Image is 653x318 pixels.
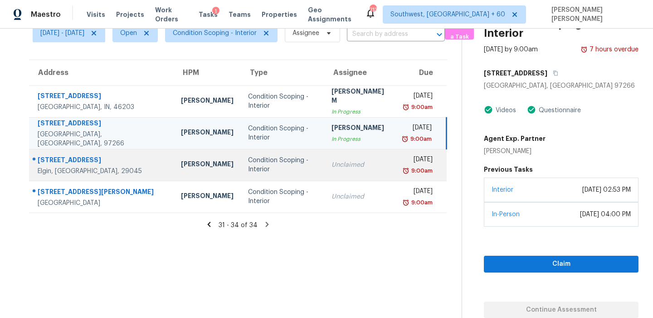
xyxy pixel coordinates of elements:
[404,155,433,166] div: [DATE]
[582,185,631,194] div: [DATE] 02:53 PM
[433,28,446,41] button: Open
[174,60,241,85] th: HPM
[527,105,536,114] img: Artifact Present Icon
[38,167,166,176] div: Elgin, [GEOGRAPHIC_DATA], 29045
[390,10,505,19] span: Southwest, [GEOGRAPHIC_DATA] + 60
[38,91,166,103] div: [STREET_ADDRESS]
[181,191,234,203] div: [PERSON_NAME]
[38,155,166,167] div: [STREET_ADDRESS]
[409,134,432,144] div: 9:00am
[262,10,297,19] span: Properties
[409,198,433,207] div: 9:00am
[404,123,432,134] div: [DATE]
[370,5,376,15] div: 713
[548,5,639,24] span: [PERSON_NAME] [PERSON_NAME]
[199,11,218,18] span: Tasks
[409,166,433,175] div: 9:00am
[155,5,188,24] span: Work Orders
[588,45,638,54] div: 7 hours overdue
[29,60,174,85] th: Address
[484,45,538,54] div: [DATE] by 9:00am
[181,159,234,171] div: [PERSON_NAME]
[484,165,638,174] h5: Previous Tasks
[580,210,631,219] div: [DATE] 04:00 PM
[241,60,324,85] th: Type
[445,24,474,40] button: Create a Task
[401,134,409,144] img: Overdue Alarm Icon
[173,29,257,38] span: Condition Scoping - Interior
[402,198,409,207] img: Overdue Alarm Icon
[324,60,396,85] th: Assignee
[229,10,251,19] span: Teams
[38,103,166,112] div: [GEOGRAPHIC_DATA], IN, 46203
[31,10,61,19] span: Maestro
[409,103,433,112] div: 9:00am
[292,29,319,38] span: Assignee
[308,5,355,24] span: Geo Assignments
[40,29,84,38] span: [DATE] - [DATE]
[491,258,631,270] span: Claim
[38,199,166,208] div: [GEOGRAPHIC_DATA]
[396,60,447,85] th: Due
[248,156,317,174] div: Condition Scoping - Interior
[484,105,493,114] img: Artifact Present Icon
[331,87,389,107] div: [PERSON_NAME] M
[38,119,166,130] div: [STREET_ADDRESS]
[248,92,317,110] div: Condition Scoping - Interior
[484,256,638,273] button: Claim
[402,166,409,175] img: Overdue Alarm Icon
[331,192,389,201] div: Unclaimed
[484,69,547,78] h5: [STREET_ADDRESS]
[402,103,409,112] img: Overdue Alarm Icon
[38,130,166,148] div: [GEOGRAPHIC_DATA], [GEOGRAPHIC_DATA], 97266
[484,134,546,143] h5: Agent Exp. Partner
[87,10,105,19] span: Visits
[449,21,469,42] span: Create a Task
[492,187,513,193] a: Interior
[248,188,317,206] div: Condition Scoping - Interior
[181,128,234,139] div: [PERSON_NAME]
[212,7,219,16] div: 1
[484,81,638,90] div: [GEOGRAPHIC_DATA], [GEOGRAPHIC_DATA] 97266
[331,134,389,144] div: In Progress
[347,27,419,41] input: Search by address
[547,65,560,81] button: Copy Address
[331,160,389,169] div: Unclaimed
[331,123,389,134] div: [PERSON_NAME]
[404,91,433,103] div: [DATE]
[493,106,516,115] div: Videos
[248,124,317,142] div: Condition Scoping - Interior
[219,222,258,229] span: 31 - 34 of 34
[38,187,166,199] div: [STREET_ADDRESS][PERSON_NAME]
[404,187,433,198] div: [DATE]
[492,211,520,218] a: In-Person
[580,45,588,54] img: Overdue Alarm Icon
[120,29,137,38] span: Open
[331,107,389,116] div: In Progress
[536,106,581,115] div: Questionnaire
[116,10,144,19] span: Projects
[484,20,617,38] h2: Condition Scoping - Interior
[484,147,546,156] div: [PERSON_NAME]
[181,96,234,107] div: [PERSON_NAME]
